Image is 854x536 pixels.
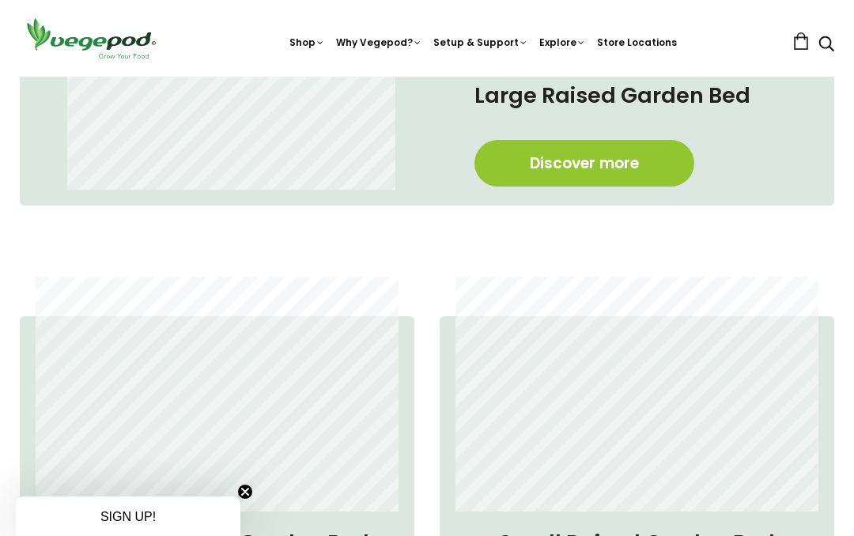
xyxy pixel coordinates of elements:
a: Store Locations [597,36,677,49]
h4: Large Raised Garden Bed [474,80,771,111]
a: Discover more [474,140,694,187]
a: Shop [289,36,325,49]
div: SIGN UP!Close teaser [16,496,240,536]
a: Search [818,37,834,54]
a: Setup & Support [433,36,528,49]
button: Close teaser [237,484,253,500]
span: SIGN UP! [100,510,156,523]
a: Explore [539,36,586,49]
a: Why Vegepod? [336,36,422,49]
img: Vegepod [20,16,162,61]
